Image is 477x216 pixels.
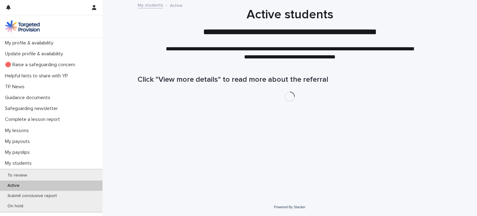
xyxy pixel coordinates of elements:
[138,7,442,22] h1: Active students
[2,204,28,209] p: On hold
[2,84,30,90] p: TP News
[274,205,305,209] a: Powered By Stacker
[2,51,68,57] p: Update profile & availability
[2,106,63,112] p: Safeguarding newsletter
[2,193,62,199] p: Submit conclusive report
[2,73,73,79] p: Helpful hints to share with YP
[2,62,80,68] p: 🔴 Raise a safeguarding concern
[2,128,34,134] p: My lessons
[2,149,35,155] p: My payslips
[170,2,183,8] p: Active
[2,160,37,166] p: My students
[2,183,25,188] p: Active
[138,1,163,8] a: My students
[2,117,65,122] p: Complete a lesson report
[2,40,58,46] p: My profile & availability
[2,139,35,145] p: My payouts
[2,173,32,178] p: To review
[2,95,55,101] p: Guidance documents
[138,75,442,84] h1: Click "View more details" to read more about the referral
[5,20,40,33] img: M5nRWzHhSzIhMunXDL62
